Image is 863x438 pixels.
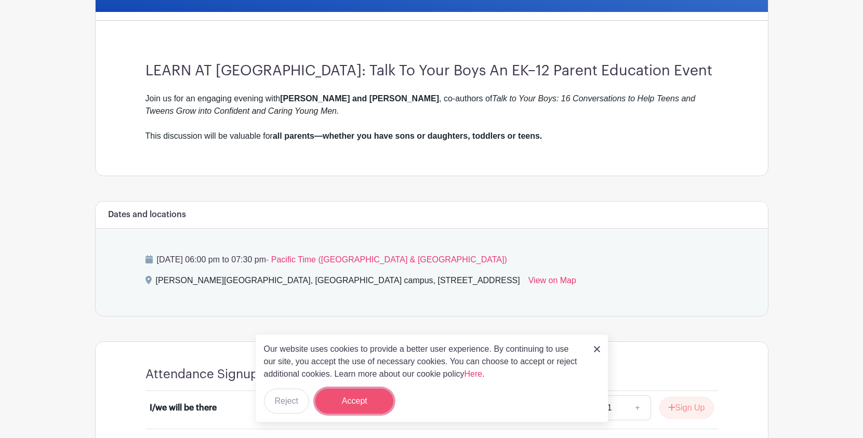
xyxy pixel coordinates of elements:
[145,367,258,382] h4: Attendance Signup
[145,254,718,266] p: [DATE] 06:00 pm to 07:30 pm
[315,389,393,414] button: Accept
[625,395,650,420] a: +
[145,94,696,115] em: Talk to Your Boys: 16 Conversations to Help Teens and Tweens Grow into Confident and Caring Young...
[266,255,507,264] span: - Pacific Time ([GEOGRAPHIC_DATA] & [GEOGRAPHIC_DATA])
[464,369,483,378] a: Here
[145,92,718,130] div: Join us for an engaging evening with , co-authors of
[528,274,576,291] a: View on Map
[594,346,600,352] img: close_button-5f87c8562297e5c2d7936805f587ecaba9071eb48480494691a3f1689db116b3.svg
[280,94,439,103] strong: [PERSON_NAME] and [PERSON_NAME]
[273,131,542,140] strong: all parents—whether you have sons or daughters, toddlers or teens.
[264,343,583,380] p: Our website uses cookies to provide a better user experience. By continuing to use our site, you ...
[156,274,520,291] div: [PERSON_NAME][GEOGRAPHIC_DATA], [GEOGRAPHIC_DATA] campus, [STREET_ADDRESS]
[108,210,186,220] h6: Dates and locations
[145,62,718,80] h3: LEARN AT [GEOGRAPHIC_DATA]: Talk To Your Boys An EK–12 Parent Education Event
[659,397,714,419] button: Sign Up
[264,389,309,414] button: Reject
[145,130,718,142] div: This discussion will be valuable for
[150,402,217,414] div: I/we will be there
